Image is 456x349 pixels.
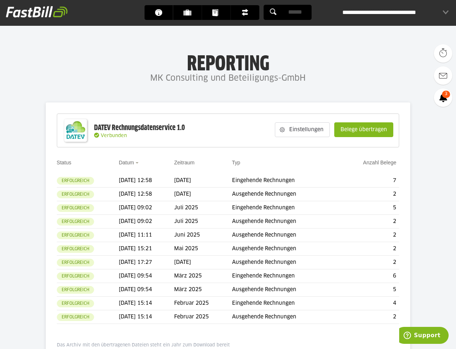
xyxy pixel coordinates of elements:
[57,218,94,226] sl-badge: Erfolgreich
[363,160,396,165] a: Anzahl Belege
[74,52,382,71] h1: Reporting
[6,6,68,18] img: fastbill_logo_white.png
[57,204,94,212] sl-badge: Erfolgreich
[57,272,94,280] sl-badge: Erfolgreich
[101,133,127,138] span: Verbunden
[119,201,174,215] td: [DATE] 09:02
[174,283,232,297] td: März 2025
[174,174,232,188] td: [DATE]
[119,215,174,228] td: [DATE] 09:02
[119,256,174,269] td: [DATE] 17:27
[174,310,232,324] td: Februar 2025
[442,91,450,98] span: 3
[57,313,94,321] sl-badge: Erfolgreich
[213,5,225,20] span: Dokumente
[119,310,174,324] td: [DATE] 15:14
[334,122,393,137] sl-button: Belege übertragen
[275,122,330,137] sl-button: Einstellungen
[119,283,174,297] td: [DATE] 09:54
[232,201,339,215] td: Eingehende Rechnungen
[119,188,174,201] td: [DATE] 12:58
[339,297,400,310] td: 4
[232,283,339,297] td: Ausgehende Rechnungen
[57,342,400,348] p: Das Archiv mit den übertragenen Dateien steht ein Jahr zum Download bereit
[155,5,167,20] span: Dashboard
[339,174,400,188] td: 7
[339,228,400,242] td: 2
[232,297,339,310] td: Eingehende Rechnungen
[339,215,400,228] td: 2
[119,269,174,283] td: [DATE] 09:54
[339,188,400,201] td: 2
[339,283,400,297] td: 5
[232,310,339,324] td: Ausgehende Rechnungen
[434,88,452,107] a: 3
[57,191,94,198] sl-badge: Erfolgreich
[119,228,174,242] td: [DATE] 11:11
[119,160,134,165] a: Datum
[61,116,90,145] img: DATEV-Datenservice Logo
[232,160,241,165] a: Typ
[232,215,339,228] td: Ausgehende Rechnungen
[57,245,94,253] sl-badge: Erfolgreich
[202,5,231,20] a: Dokumente
[339,256,400,269] td: 2
[57,259,94,266] sl-badge: Erfolgreich
[145,5,173,20] a: Dashboard
[339,201,400,215] td: 5
[174,256,232,269] td: [DATE]
[184,5,196,20] span: Kunden
[399,327,449,345] iframe: Öffnet ein Widget, in dem Sie weitere Informationen finden
[174,160,194,165] a: Zeitraum
[339,242,400,256] td: 2
[57,160,72,165] a: Status
[57,231,94,239] sl-badge: Erfolgreich
[232,188,339,201] td: Ausgehende Rechnungen
[57,286,94,294] sl-badge: Erfolgreich
[174,297,232,310] td: Februar 2025
[119,242,174,256] td: [DATE] 15:21
[174,188,232,201] td: [DATE]
[232,256,339,269] td: Ausgehende Rechnungen
[174,242,232,256] td: Mai 2025
[174,201,232,215] td: Juli 2025
[135,162,140,164] img: sort_desc.gif
[232,228,339,242] td: Ausgehende Rechnungen
[119,174,174,188] td: [DATE] 12:58
[232,174,339,188] td: Eingehende Rechnungen
[339,269,400,283] td: 6
[57,177,94,185] sl-badge: Erfolgreich
[339,310,400,324] td: 2
[119,297,174,310] td: [DATE] 15:14
[57,300,94,307] sl-badge: Erfolgreich
[94,123,185,133] div: DATEV Rechnungsdatenservice 1.0
[174,269,232,283] td: März 2025
[232,269,339,283] td: Eingehende Rechnungen
[174,215,232,228] td: Juli 2025
[231,5,259,20] a: Finanzen
[232,242,339,256] td: Ausgehende Rechnungen
[241,5,253,20] span: Finanzen
[173,5,202,20] a: Kunden
[174,228,232,242] td: Juni 2025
